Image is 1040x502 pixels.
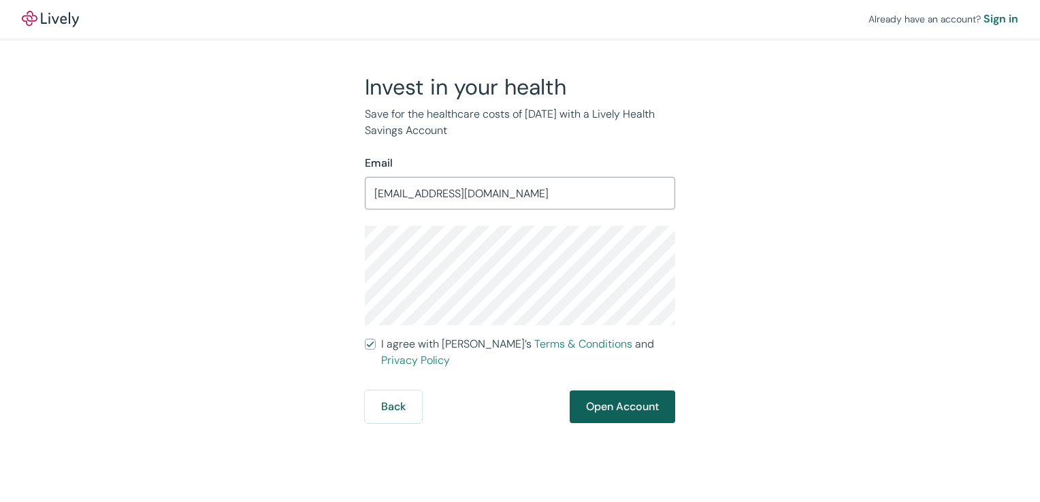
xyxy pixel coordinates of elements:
[22,11,79,27] a: LivelyLively
[365,106,675,139] p: Save for the healthcare costs of [DATE] with a Lively Health Savings Account
[22,11,79,27] img: Lively
[381,353,450,367] a: Privacy Policy
[570,390,675,423] button: Open Account
[868,11,1018,27] div: Already have an account?
[365,73,675,101] h2: Invest in your health
[984,11,1018,27] a: Sign in
[365,155,393,171] label: Email
[365,390,422,423] button: Back
[534,337,632,351] a: Terms & Conditions
[381,336,675,369] span: I agree with [PERSON_NAME]’s and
